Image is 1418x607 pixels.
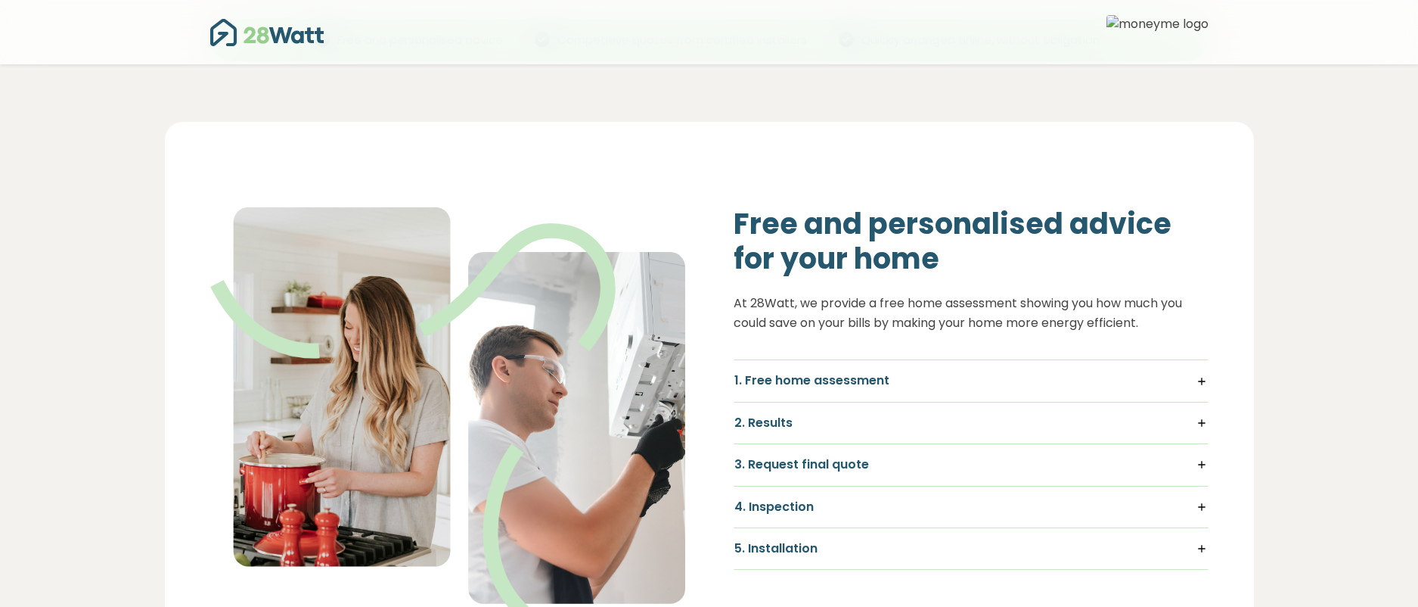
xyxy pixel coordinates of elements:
[734,372,1208,389] h5: 1. Free home assessment
[734,540,1208,557] h5: 5. Installation
[1106,15,1209,49] img: moneyme logo
[734,456,1208,473] h5: 3. Request final quote
[1342,534,1418,607] iframe: Chat Widget
[734,207,1209,275] h2: Free and personalised advice for your home
[734,294,1209,332] p: At 28Watt, we provide a free home assessment showing you how much you could save on your bills by...
[734,415,1208,431] h5: 2. Results
[210,17,324,48] img: 28Watt logo
[734,499,1208,515] h5: 4. Inspection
